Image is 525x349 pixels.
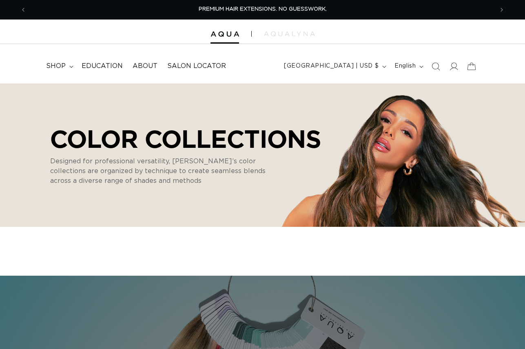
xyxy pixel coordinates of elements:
p: COLOR COLLECTIONS [50,125,321,152]
a: Education [77,57,128,75]
button: Next announcement [493,2,511,18]
p: Designed for professional versatility, [PERSON_NAME]’s color collections are organized by techniq... [50,156,287,186]
a: About [128,57,162,75]
span: shop [46,62,66,70]
span: Education [82,62,123,70]
img: aqualyna.com [264,31,315,36]
button: English [390,59,427,74]
img: Aqua Hair Extensions [210,31,239,37]
span: Salon Locator [167,62,226,70]
span: [GEOGRAPHIC_DATA] | USD $ [284,62,379,70]
button: [GEOGRAPHIC_DATA] | USD $ [279,59,390,74]
span: English [394,62,416,70]
a: Salon Locator [162,57,231,75]
summary: shop [41,57,77,75]
span: PREMIUM HAIR EXTENSIONS. NO GUESSWORK. [199,7,327,12]
summary: Search [427,57,445,75]
span: About [133,62,157,70]
button: Previous announcement [14,2,32,18]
